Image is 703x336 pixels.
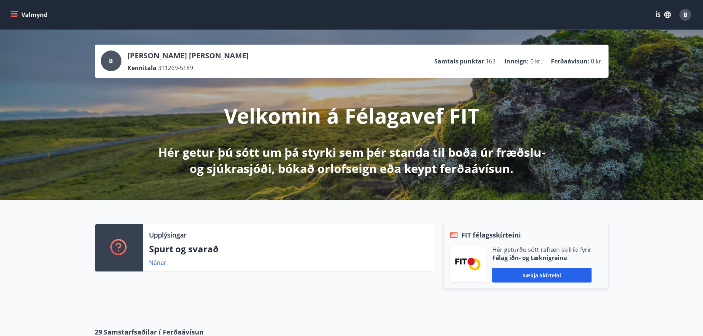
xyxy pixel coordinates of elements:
[530,57,542,65] span: 0 kr.
[651,8,675,21] button: ÍS
[149,243,428,255] p: Spurt og svarað
[157,144,547,177] p: Hér getur þú sótt um þá styrki sem þér standa til boða úr fræðslu- og sjúkrasjóði, bókað orlofsei...
[591,57,603,65] span: 0 kr.
[149,259,166,267] a: Nánar
[455,258,480,270] img: FPQVkF9lTnNbbaRSFyT17YYeljoOGk5m51IhT0bO.png
[109,57,113,65] span: B
[127,51,249,61] p: [PERSON_NAME] [PERSON_NAME]
[486,57,496,65] span: 163
[551,57,589,65] p: Ferðaávísun :
[676,6,694,24] button: B
[683,11,688,19] span: B
[504,57,529,65] p: Inneign :
[149,230,186,240] p: Upplýsingar
[492,268,592,283] button: Sækja skírteini
[461,230,521,240] span: FIT félagsskírteini
[224,101,479,129] p: Velkomin á Félagavef FIT
[434,57,484,65] p: Samtals punktar
[127,64,156,72] p: Kennitala
[492,246,592,254] p: Hér geturðu sótt rafræn skilríki fyrir
[9,8,51,21] button: menu
[158,64,193,72] span: 311269-5189
[492,254,592,262] p: Félag iðn- og tæknigreina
